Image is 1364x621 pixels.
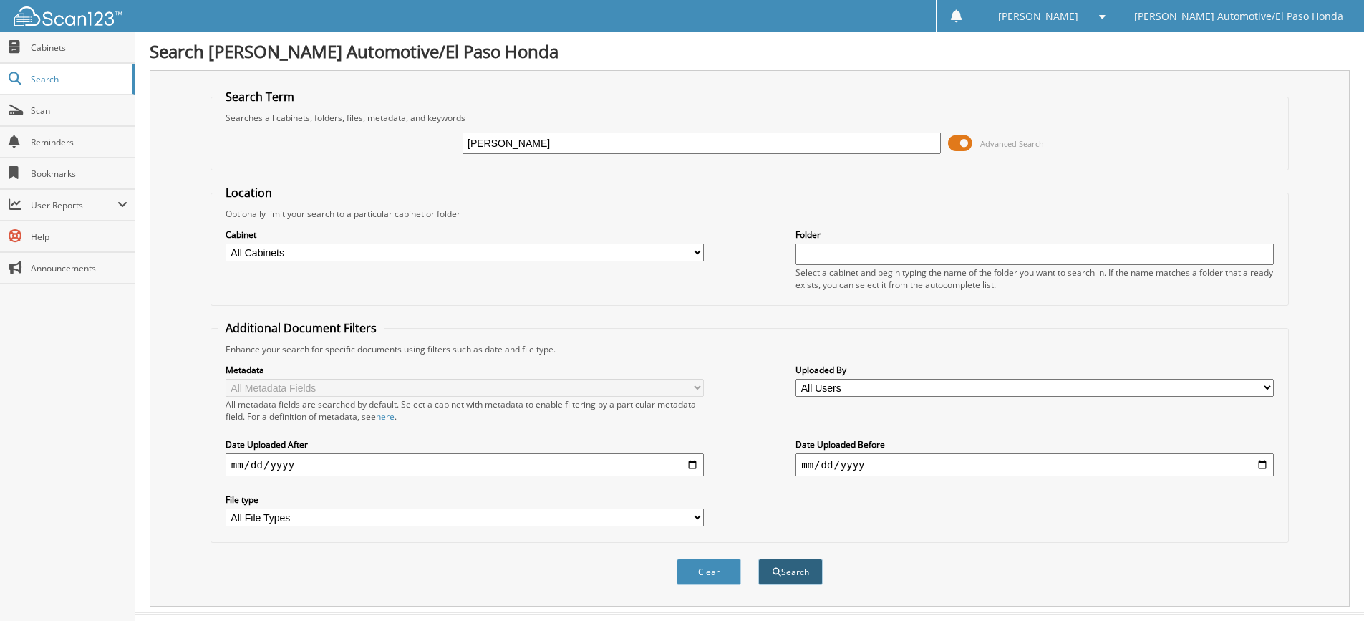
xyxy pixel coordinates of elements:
div: Select a cabinet and begin typing the name of the folder you want to search in. If the name match... [795,266,1274,291]
iframe: Chat Widget [1292,552,1364,621]
label: Date Uploaded Before [795,438,1274,451]
h1: Search [PERSON_NAME] Automotive/El Paso Honda [150,39,1350,63]
button: Clear [677,559,741,585]
img: scan123-logo-white.svg [14,6,122,26]
label: File type [226,494,704,506]
span: Help [31,231,127,243]
legend: Additional Document Filters [218,320,384,336]
span: [PERSON_NAME] Automotive/El Paso Honda [1134,12,1343,21]
button: Search [758,559,823,585]
legend: Search Term [218,89,301,105]
span: Announcements [31,262,127,274]
label: Cabinet [226,228,704,241]
span: [PERSON_NAME] [998,12,1078,21]
input: end [795,453,1274,476]
div: Searches all cabinets, folders, files, metadata, and keywords [218,112,1281,124]
span: Scan [31,105,127,117]
div: Optionally limit your search to a particular cabinet or folder [218,208,1281,220]
span: Advanced Search [980,138,1044,149]
label: Folder [795,228,1274,241]
span: Bookmarks [31,168,127,180]
span: Cabinets [31,42,127,54]
legend: Location [218,185,279,201]
div: Enhance your search for specific documents using filters such as date and file type. [218,343,1281,355]
label: Metadata [226,364,704,376]
span: User Reports [31,199,117,211]
div: All metadata fields are searched by default. Select a cabinet with metadata to enable filtering b... [226,398,704,423]
label: Uploaded By [795,364,1274,376]
a: here [376,410,395,423]
input: start [226,453,704,476]
span: Reminders [31,136,127,148]
span: Search [31,73,125,85]
label: Date Uploaded After [226,438,704,451]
